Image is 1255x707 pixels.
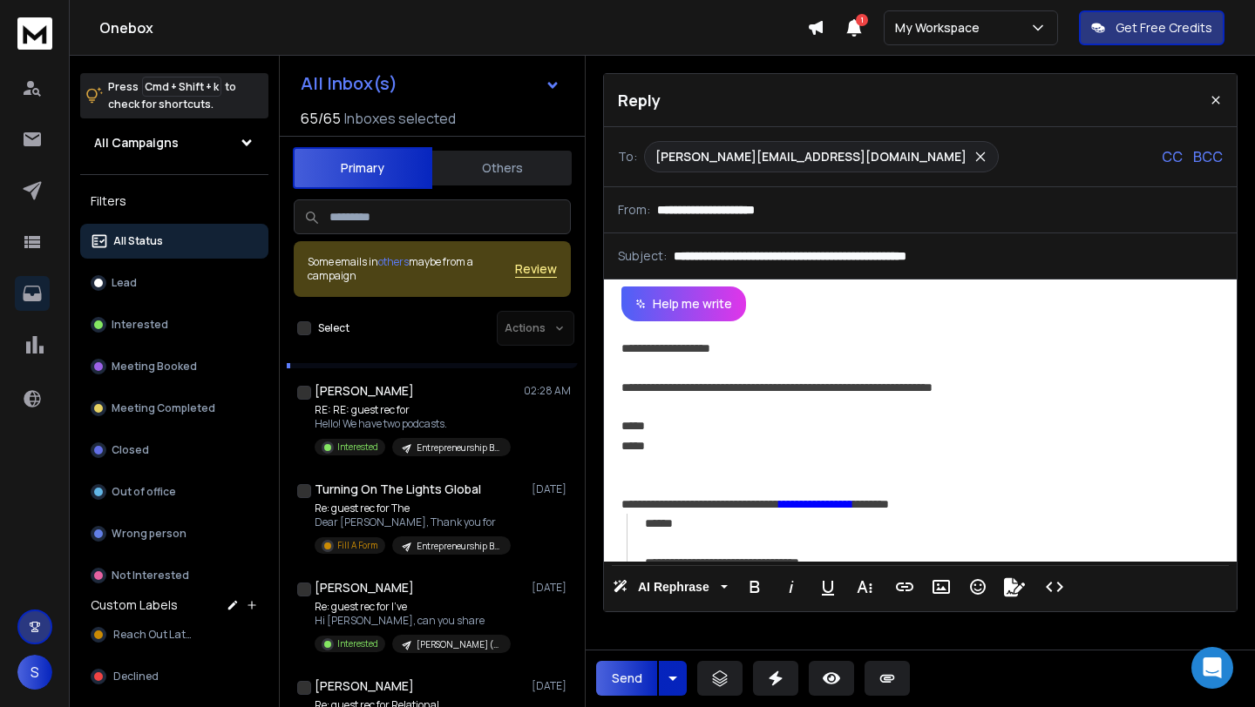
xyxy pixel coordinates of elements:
span: AI Rephrase [634,580,713,595]
p: From: [618,201,650,219]
p: [PERSON_NAME] (mental health- Batch #1) [417,638,500,651]
button: Review [515,260,557,278]
p: Lead [112,276,137,290]
button: Insert Image (⌘P) [925,569,958,604]
h1: All Campaigns [94,134,179,151]
h3: Custom Labels [91,596,178,614]
h1: [PERSON_NAME] [315,382,414,400]
p: Wrong person [112,527,187,541]
p: Interested [337,441,378,454]
p: All Status [113,234,163,248]
p: Get Free Credits [1116,19,1212,37]
button: Others [432,149,572,187]
div: Some emails in maybe from a campaign [308,255,515,283]
button: Meeting Booked [80,349,268,384]
div: Open Intercom Messenger [1191,647,1233,689]
button: Underline (⌘U) [811,569,845,604]
p: Entrepreneurship Batch #14 [417,441,500,454]
button: Help me write [621,286,746,321]
p: 02:28 AM [524,384,571,398]
button: Wrong person [80,516,268,551]
button: All Inbox(s) [287,66,574,101]
button: Reach Out Later [80,617,268,652]
button: All Status [80,224,268,259]
span: Declined [113,670,159,683]
button: Primary [293,147,432,189]
button: Get Free Credits [1079,10,1224,45]
h1: [PERSON_NAME] [315,677,414,695]
p: Interested [337,637,378,650]
span: others [378,254,409,269]
p: Not Interested [112,569,189,582]
button: Lead [80,266,268,300]
p: [DATE] [532,482,571,496]
button: S [17,655,52,690]
p: RE: RE: guest rec for [315,403,511,417]
p: Meeting Completed [112,401,215,415]
p: Meeting Booked [112,360,197,374]
h3: Filters [80,189,268,213]
span: 65 / 65 [301,108,341,129]
p: To: [618,148,637,165]
p: Entrepreneurship Batch #21 [417,540,500,553]
p: [PERSON_NAME][EMAIL_ADDRESS][DOMAIN_NAME] [655,148,967,165]
button: Signature [998,569,1031,604]
p: Hello! We have two podcasts. [315,417,511,431]
button: Interested [80,307,268,342]
button: Send [596,661,657,696]
button: Italic (⌘I) [775,569,808,604]
span: Cmd + Shift + k [142,77,221,97]
h1: Onebox [99,17,807,38]
span: 1 [856,14,868,26]
button: Insert Link (⌘K) [888,569,921,604]
p: My Workspace [895,19,987,37]
p: Out of office [112,485,176,499]
p: Fill A Form [337,539,378,552]
h1: [PERSON_NAME] [315,579,414,596]
label: Select [318,321,349,335]
button: AI Rephrase [609,569,731,604]
button: Closed [80,433,268,468]
button: Not Interested [80,558,268,593]
h3: Inboxes selected [344,108,456,129]
p: [DATE] [532,581,571,595]
button: More Text [848,569,881,604]
p: Interested [112,318,168,332]
p: Subject: [618,247,667,265]
h1: Turning On The Lights Global [315,481,481,498]
p: BCC [1193,146,1223,167]
button: Emoticons [961,569,994,604]
button: All Campaigns [80,125,268,160]
p: Hi [PERSON_NAME], can you share [315,614,511,628]
img: logo [17,17,52,50]
button: Code View [1038,569,1071,604]
button: Out of office [80,475,268,509]
button: Declined [80,659,268,694]
p: CC [1162,146,1183,167]
p: [DATE] [532,679,571,693]
p: Reply [618,88,661,112]
p: Re: guest rec for The [315,502,511,515]
p: Press to check for shortcuts. [108,78,236,113]
p: Dear [PERSON_NAME], Thank you for [315,515,511,529]
h1: All Inbox(s) [301,75,397,92]
button: Bold (⌘B) [738,569,771,604]
p: Closed [112,443,149,457]
span: Reach Out Later [113,628,195,642]
p: Re: guest rec for I've [315,600,511,614]
button: Meeting Completed [80,391,268,426]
